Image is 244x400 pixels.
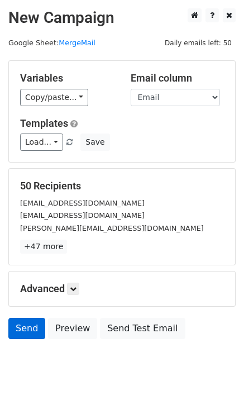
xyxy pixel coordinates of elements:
[161,39,236,47] a: Daily emails left: 50
[20,211,145,220] small: [EMAIL_ADDRESS][DOMAIN_NAME]
[20,224,204,232] small: [PERSON_NAME][EMAIL_ADDRESS][DOMAIN_NAME]
[131,72,224,84] h5: Email column
[100,318,185,339] a: Send Test Email
[20,180,224,192] h5: 50 Recipients
[20,134,63,151] a: Load...
[48,318,97,339] a: Preview
[20,89,88,106] a: Copy/paste...
[8,8,236,27] h2: New Campaign
[188,346,244,400] iframe: Chat Widget
[20,283,224,295] h5: Advanced
[8,39,95,47] small: Google Sheet:
[20,199,145,207] small: [EMAIL_ADDRESS][DOMAIN_NAME]
[161,37,236,49] span: Daily emails left: 50
[20,72,114,84] h5: Variables
[59,39,95,47] a: MergeMail
[20,240,67,254] a: +47 more
[8,318,45,339] a: Send
[80,134,109,151] button: Save
[20,117,68,129] a: Templates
